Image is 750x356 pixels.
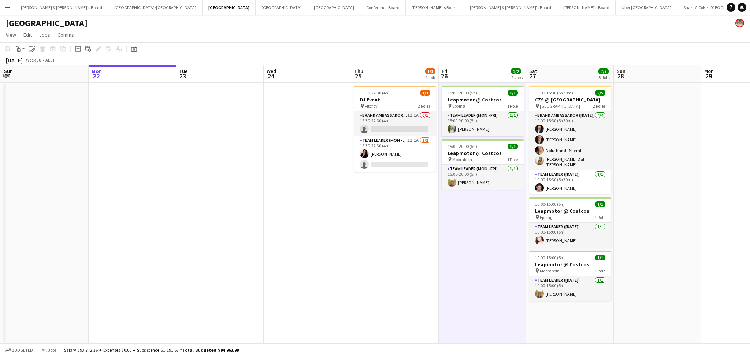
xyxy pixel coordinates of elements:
button: Uber [GEOGRAPHIC_DATA] [616,0,677,15]
button: [GEOGRAPHIC_DATA]/[GEOGRAPHIC_DATA] [108,0,203,15]
button: [GEOGRAPHIC_DATA] [308,0,360,15]
button: [PERSON_NAME] & [PERSON_NAME]'s Board [464,0,557,15]
button: Budgeted [4,346,34,354]
button: [PERSON_NAME]'s Board [557,0,616,15]
div: Salary $93 772.36 + Expenses $0.00 + Subsistence $1 191.63 = [64,347,239,353]
button: [GEOGRAPHIC_DATA] [256,0,308,15]
span: All jobs [40,347,58,353]
span: Budgeted [12,348,33,353]
button: [PERSON_NAME] & [PERSON_NAME]'s Board [15,0,108,15]
button: [PERSON_NAME]'s Board [406,0,464,15]
button: [GEOGRAPHIC_DATA] [203,0,256,15]
button: Conference Board [360,0,406,15]
span: Total Budgeted $94 963.99 [182,347,239,353]
app-user-avatar: Arrence Torres [735,19,744,27]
